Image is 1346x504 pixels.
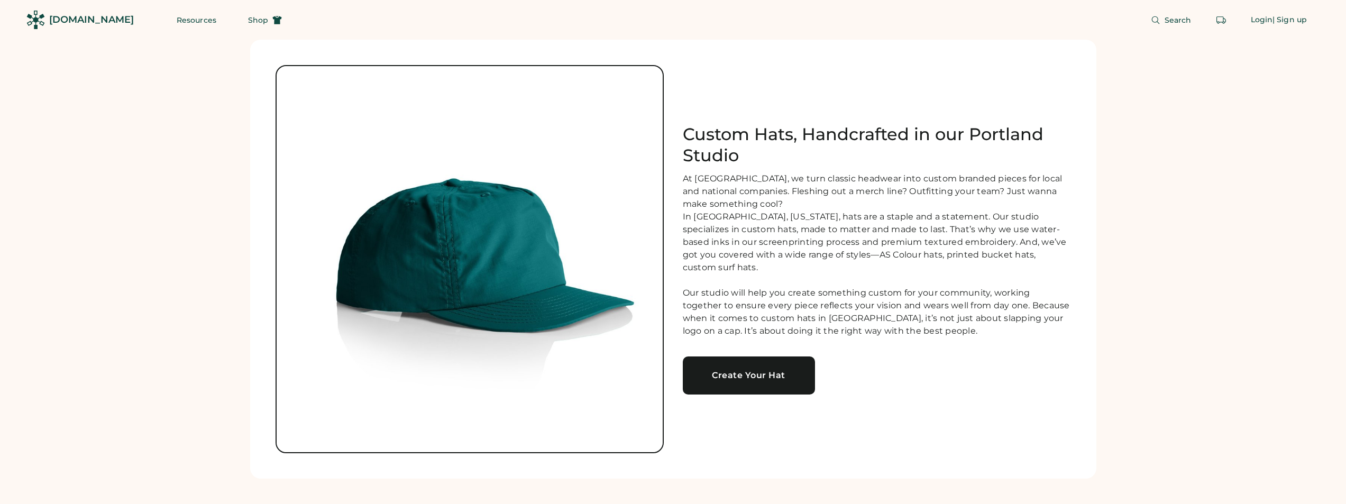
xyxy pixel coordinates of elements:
img: Rendered Logo - Screens [26,11,45,29]
button: Resources [164,10,229,31]
div: At [GEOGRAPHIC_DATA], we turn classic headwear into custom branded pieces for local and national ... [683,172,1071,337]
span: Shop [248,16,268,24]
span: Search [1165,16,1192,24]
h1: Custom Hats, Handcrafted in our Portland Studio [683,124,1071,166]
button: Shop [235,10,295,31]
div: | Sign up [1272,15,1307,25]
img: no [277,66,663,452]
div: Login [1251,15,1273,25]
div: Create Your Hat [695,371,802,380]
div: [DOMAIN_NAME] [49,13,134,26]
a: Create Your Hat [683,356,815,395]
button: Search [1138,10,1204,31]
button: Retrieve an order [1211,10,1232,31]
